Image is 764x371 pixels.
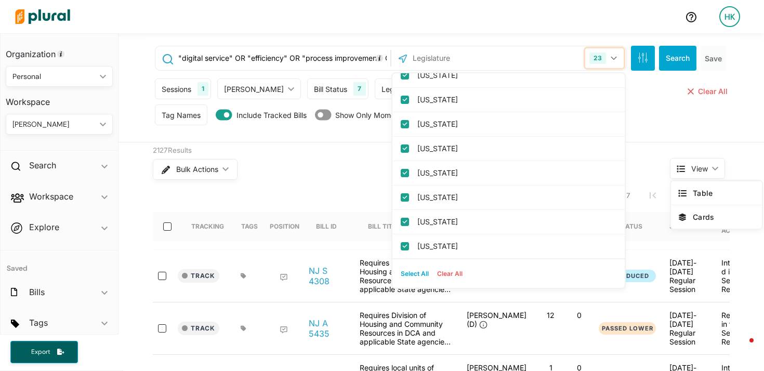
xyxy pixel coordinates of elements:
[541,311,561,320] p: 12
[375,54,384,63] div: Tooltip anchor
[29,221,59,233] h2: Explore
[163,222,172,231] input: select-all-rows
[589,52,606,64] div: 23
[162,84,191,95] div: Sessions
[316,212,346,241] div: Bill ID
[1,250,118,276] h4: Saved
[178,269,219,283] button: Track
[417,239,614,254] label: [US_STATE]
[191,222,224,230] div: Tracking
[417,68,614,83] label: [US_STATE]
[671,205,762,229] button: Cards
[467,311,526,328] span: [PERSON_NAME] (D)
[417,165,614,181] label: [US_STATE]
[29,286,45,298] h2: Bills
[314,84,347,95] div: Bill Status
[29,160,56,171] h2: Search
[719,6,740,27] div: HK
[316,222,337,230] div: Bill ID
[659,46,696,71] button: Search
[599,322,656,335] button: Passed Lower
[691,163,708,174] span: View
[412,48,523,68] input: Legislature
[729,336,754,361] iframe: Intercom live chat
[417,116,614,132] label: [US_STATE]
[693,189,755,197] span: Table
[669,212,706,241] div: Session
[663,185,684,206] button: Previous Page
[158,324,166,333] input: select-row-state-nj-221-a5435
[178,322,219,335] button: Track
[335,110,427,121] span: Show Only Momentum Bills
[417,214,614,230] label: [US_STATE]
[686,78,730,104] button: Clear All
[368,222,400,230] div: Bill Title
[270,212,299,241] div: Position
[236,110,307,121] span: Include Tracked Bills
[29,191,73,202] h2: Workspace
[433,266,467,282] button: Clear All
[642,185,663,206] button: First Page
[671,181,762,205] button: Table
[569,311,589,320] p: 0
[241,325,246,332] div: Add tags
[241,222,258,230] div: Tags
[162,110,201,121] div: Tag Names
[191,212,224,241] div: Tracking
[280,326,288,334] div: Add Position Statement
[197,82,208,96] div: 1
[10,341,78,363] button: Export
[693,213,755,221] span: Cards
[6,39,113,62] h3: Organization
[12,71,96,82] div: Personal
[12,119,96,130] div: [PERSON_NAME]
[177,48,388,68] input: Enter keywords, bill # or legislator name
[353,82,365,96] div: 7
[270,222,299,230] div: Position
[599,270,656,283] button: Introduced
[368,212,409,241] div: Bill Title
[354,311,458,346] div: Requires Division of Housing and Community Resources in DCA and applicable State agencies and non...
[669,311,705,346] div: [DATE]-[DATE] Regular Session
[585,48,624,68] button: 23
[176,166,218,173] span: Bulk Actions
[417,190,614,205] label: [US_STATE]
[309,266,348,286] a: NJ S 4308
[711,2,748,31] a: HK
[701,46,726,71] button: Save
[241,273,246,279] div: Add tags
[56,49,65,59] div: Tooltip anchor
[224,84,284,95] div: [PERSON_NAME]
[309,318,348,339] a: NJ A 5435
[669,258,705,294] div: [DATE]-[DATE] Regular Session
[29,317,48,328] h2: Tags
[280,273,288,282] div: Add Position Statement
[6,87,113,110] h3: Workspace
[669,222,696,230] div: Session
[638,52,648,61] span: Search Filters
[397,266,433,282] button: Select All
[153,159,238,180] button: Bulk Actions
[241,212,258,241] div: Tags
[417,92,614,108] label: [US_STATE]
[24,348,57,356] span: Export
[381,84,437,95] div: Legislative Type
[417,141,614,156] label: [US_STATE]
[158,272,166,280] input: select-row-state-nj-221-s4308
[153,145,631,156] div: 2127 Results
[603,212,652,241] div: Bill Status
[698,87,728,96] span: Clear All
[354,258,458,294] div: Requires Division of Housing and Community Resources in DCA and applicable State agencies and non...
